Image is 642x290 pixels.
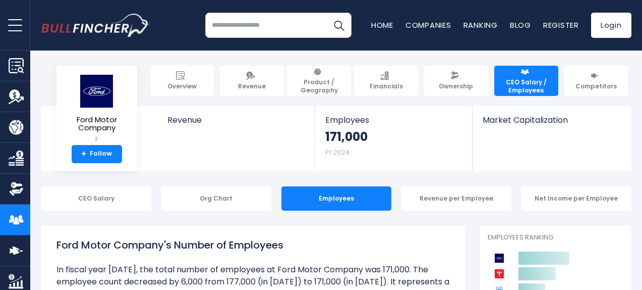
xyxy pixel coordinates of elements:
a: Market Capitalization [473,106,630,142]
a: Product / Geography [287,66,351,96]
span: Revenue [238,82,266,90]
a: Employees 171,000 FY 2024 [315,106,472,171]
a: Ownership [424,66,488,96]
span: CEO Salary / Employees [499,78,554,94]
span: Product / Geography [291,78,346,94]
a: Competitors [564,66,628,96]
div: Net Income per Employee [521,186,631,211]
a: Home [371,20,393,30]
button: Search [326,13,352,38]
div: Employees [281,186,391,211]
a: Companies [405,20,451,30]
h1: Ford Motor Company's Number of Employees [56,237,450,253]
span: Market Capitalization [483,115,620,125]
small: F [65,135,129,144]
div: Org Chart [161,186,271,211]
a: Financials [354,66,418,96]
span: Ford Motor Company [65,116,129,132]
a: Overview [150,66,214,96]
span: Ownership [439,82,473,90]
span: Revenue [167,115,305,125]
strong: + [81,150,86,159]
img: Tesla competitors logo [493,267,506,280]
a: Login [591,13,631,38]
a: Ranking [463,20,498,30]
a: Blog [510,20,531,30]
img: bullfincher logo [41,14,150,37]
img: Ford Motor Company competitors logo [493,252,506,265]
div: CEO Salary [41,186,151,211]
span: Competitors [575,82,617,90]
a: Revenue [220,66,284,96]
div: Revenue per Employee [401,186,511,211]
a: Revenue [157,106,315,142]
span: Financials [370,82,403,90]
strong: 171,000 [325,129,368,144]
span: Overview [167,82,197,90]
a: Register [543,20,579,30]
p: Employees Ranking [488,233,624,242]
a: Ford Motor Company F [64,74,130,145]
a: CEO Salary / Employees [494,66,558,96]
span: Employees [325,115,462,125]
a: Go to homepage [41,14,150,37]
small: FY 2024 [325,148,349,157]
img: Ownership [9,181,24,197]
a: +Follow [72,145,122,163]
